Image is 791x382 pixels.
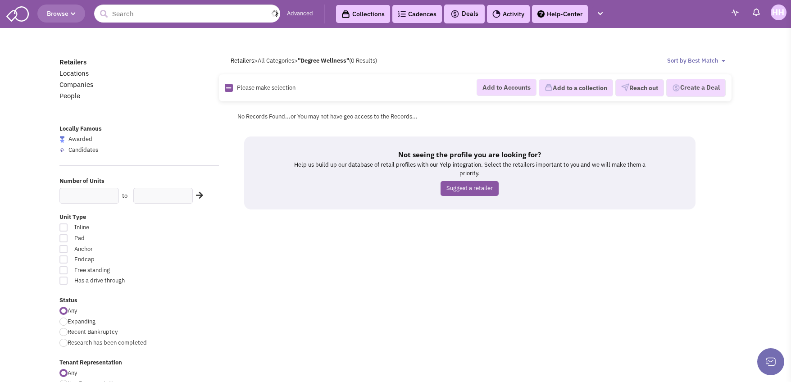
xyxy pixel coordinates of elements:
[237,113,418,120] span: No Records Found...or You may not have geo access to the Records...
[59,69,89,77] a: Locations
[225,84,233,92] img: Rectangle.png
[47,9,76,18] span: Browse
[59,58,86,66] a: Retailers
[37,5,85,23] button: Browse
[666,79,726,97] button: Create a Deal
[487,5,530,23] a: Activity
[398,11,406,17] img: Cadences_logo.png
[492,10,500,18] img: Activity.png
[6,5,29,22] img: SmartAdmin
[68,234,168,243] span: Pad
[441,181,499,196] a: Suggest a retailer
[294,57,298,64] span: >
[59,296,219,305] label: Status
[59,147,65,153] img: locallyfamous-upvote.png
[545,83,553,91] img: icon-collection-lavender.png
[59,359,219,367] label: Tenant Representation
[539,79,613,96] button: Add to a collection
[537,10,545,18] img: help.png
[258,57,377,64] span: All Categories (0 Results)
[190,190,205,201] div: Search Nearby
[532,5,588,23] a: Help-Center
[59,213,219,222] label: Unit Type
[68,135,92,143] span: Awarded
[615,79,664,96] button: Reach out
[672,83,680,93] img: Deal-Dollar.png
[392,5,442,23] a: Cadences
[59,136,65,143] img: locallyfamous-largeicon.png
[68,255,168,264] span: Endcap
[68,277,168,285] span: Has a drive through
[68,318,95,325] span: Expanding
[237,84,295,91] span: Please make selection
[68,245,168,254] span: Anchor
[289,150,651,159] h5: Not seeing the profile you are looking for?
[68,307,77,314] span: Any
[341,10,350,18] img: icon-collection-lavender-black.svg
[336,5,390,23] a: Collections
[287,9,313,18] a: Advanced
[289,161,651,177] p: Help us build up our database of retail profiles with our Yelp integration. Select the retailers ...
[68,339,147,346] span: Research has been completed
[59,80,93,89] a: Companies
[448,8,481,20] button: Deals
[621,83,629,91] img: VectorPaper_Plane.png
[59,91,80,100] a: People
[298,57,349,64] b: "Degree Wellness"
[450,9,459,19] img: icon-deals.svg
[68,328,118,336] span: Recent Bankruptcy
[254,57,258,64] span: >
[94,5,280,23] input: Search
[68,146,98,154] span: Candidates
[771,5,786,20] img: Harris Houser
[68,223,168,232] span: Inline
[450,9,478,18] span: Deals
[477,79,536,96] button: Add to Accounts
[59,125,219,133] label: Locally Famous
[122,192,127,200] label: to
[231,57,254,64] a: Retailers
[68,369,77,377] span: Any
[68,266,168,275] span: Free standing
[59,177,219,186] label: Number of Units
